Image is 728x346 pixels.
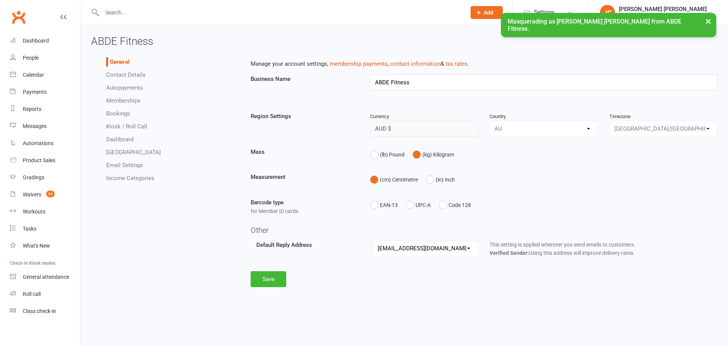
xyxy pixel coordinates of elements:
[10,66,80,84] a: Calendar
[9,8,28,27] a: Clubworx
[490,250,529,256] strong: Verified Sender:
[370,172,418,187] button: (cm) Centimetre
[23,174,44,180] div: Gradings
[370,113,389,121] label: Currency
[251,198,284,207] label: Barcode type
[110,58,130,65] a: General
[439,198,471,212] button: Code 128
[10,186,80,203] a: Waivers 24
[534,4,555,21] span: Settings
[10,237,80,254] a: What's New
[10,84,80,101] a: Payments
[23,140,53,146] div: Automations
[471,6,503,19] button: Add
[490,250,635,256] span: Using this address will improve delivery rates.
[10,49,80,66] a: People
[10,32,80,49] a: Dashboard
[23,274,69,280] div: General attendance
[446,60,468,67] a: tax rates
[46,191,55,197] span: 24
[619,6,707,13] div: [PERSON_NAME] [PERSON_NAME]
[251,74,290,84] label: Business Name
[390,60,441,67] a: contact information
[106,162,143,169] a: Email Settings
[10,135,80,152] a: Automations
[106,71,146,78] a: Contact Details
[23,157,55,163] div: Product Sales
[106,110,130,117] a: Bookings
[23,308,56,314] div: Class check-in
[701,13,715,29] button: ×
[23,55,39,61] div: People
[508,18,681,32] span: Masquerading as [PERSON_NAME] [PERSON_NAME] from ABDE Fitness.
[609,116,631,117] label: Timezone
[484,9,493,16] span: Add
[23,209,45,215] div: Workouts
[426,172,455,187] button: (in) Inch
[23,291,41,297] div: Roll call
[251,112,291,121] label: Region Settings
[106,84,143,91] a: Autopayments
[23,38,49,44] div: Dashboard
[10,118,80,135] a: Messages
[619,13,707,19] div: ABDE Fitness
[370,147,405,162] button: (lb) Pound
[256,240,312,250] label: Default Reply Address
[251,147,265,156] label: Mass
[10,286,80,303] a: Roll call
[23,123,47,129] div: Messages
[484,240,678,258] div: This setting is applied wherever you send emails to customers.
[23,72,44,78] div: Calendar
[106,149,161,156] a: [GEOGRAPHIC_DATA]
[106,97,141,104] a: Memberships
[23,191,41,197] div: Waivers
[10,269,80,286] a: General attendance kiosk mode
[91,35,153,47] span: ABDE Fitness
[251,59,718,68] p: Manage your account settings, , & .
[23,243,50,249] div: What's New
[10,303,80,320] a: Class kiosk mode
[10,203,80,220] a: Workouts
[370,198,398,212] button: EAN-13
[330,60,388,67] a: membership payments
[106,123,147,130] a: Kiosk / Roll Call
[10,169,80,186] a: Gradings
[100,7,461,18] input: Search...
[406,198,431,212] button: UPC-A
[413,147,454,162] button: (kg) Kilogram
[10,220,80,237] a: Tasks
[600,5,615,20] div: JC
[23,226,36,232] div: Tasks
[23,106,41,112] div: Reports
[106,136,133,143] a: Dashboard
[106,175,154,182] a: Income Categories
[251,226,718,234] h4: Other
[251,172,286,182] label: Measurement
[251,207,359,215] div: for Member ID cards
[490,116,506,117] label: Country
[23,89,47,95] div: Payments
[251,271,286,287] button: Save
[10,152,80,169] a: Product Sales
[10,101,80,118] a: Reports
